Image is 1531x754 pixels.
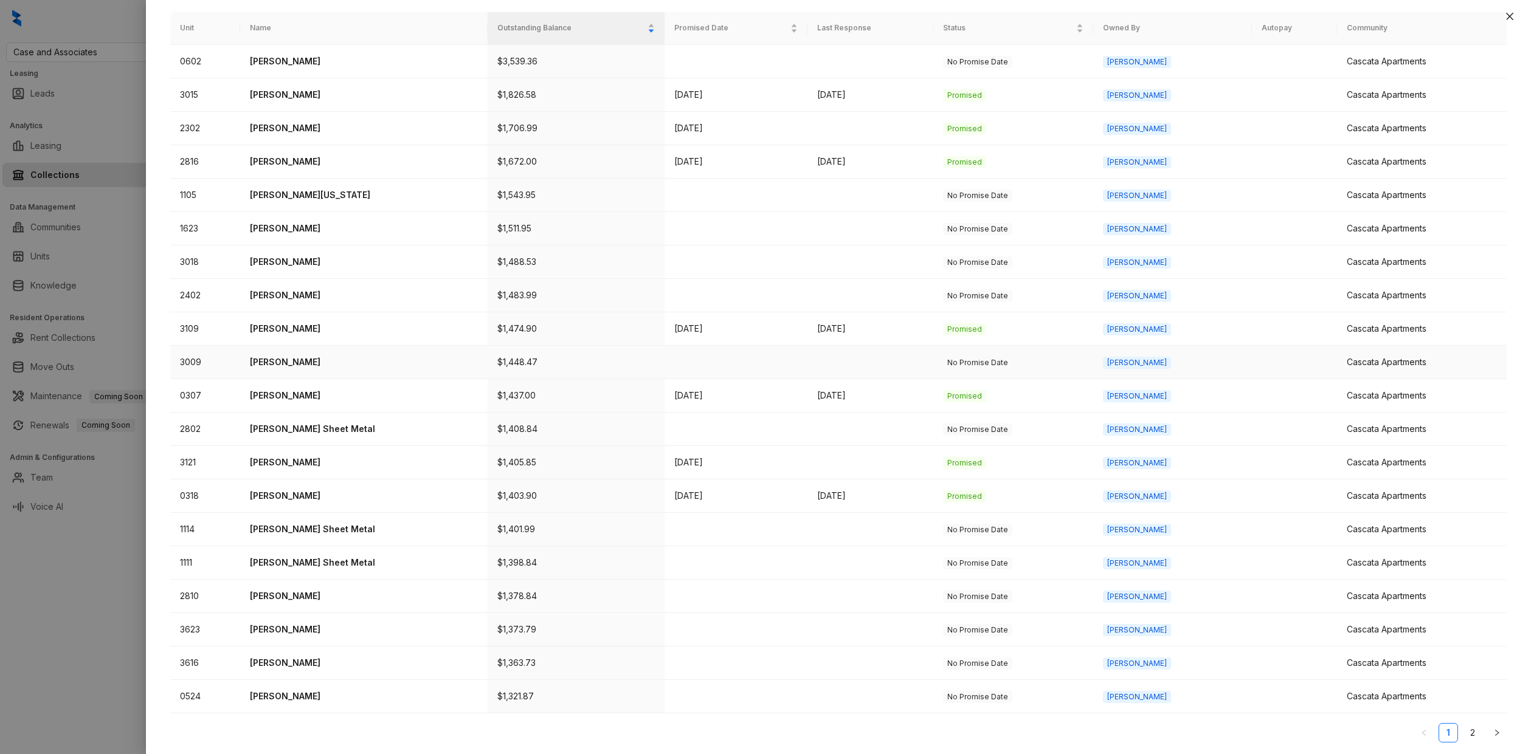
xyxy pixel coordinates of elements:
[240,12,488,44] th: Name
[943,357,1012,369] span: No Promise Date
[943,591,1012,603] span: No Promise Date
[943,457,986,469] span: Promised
[250,289,478,302] p: [PERSON_NAME]
[488,212,665,245] td: $1,511.95
[1103,89,1171,101] span: [PERSON_NAME]
[250,355,478,369] p: [PERSON_NAME]
[1505,12,1515,21] span: close
[488,613,665,646] td: $1,373.79
[807,479,933,513] td: [DATE]
[1347,155,1497,168] div: Cascata Apartments
[488,379,665,413] td: $1,437.00
[943,256,1012,269] span: No Promise Date
[488,245,665,279] td: $1,488.53
[170,613,240,646] td: 3623
[943,557,1012,569] span: No Promise Date
[943,223,1012,235] span: No Promise Date
[1414,723,1434,742] button: left
[250,188,478,202] p: [PERSON_NAME][US_STATE]
[1103,490,1171,502] span: [PERSON_NAME]
[170,379,240,413] td: 0307
[807,312,933,346] td: [DATE]
[665,78,807,112] td: [DATE]
[1493,729,1501,736] span: right
[488,446,665,479] td: $1,405.85
[665,479,807,513] td: [DATE]
[488,145,665,179] td: $1,672.00
[1252,12,1337,44] th: Autopay
[943,190,1012,202] span: No Promise Date
[170,546,240,580] td: 1111
[170,413,240,446] td: 2802
[1487,723,1507,742] li: Next Page
[488,45,665,78] td: $3,539.36
[170,78,240,112] td: 3015
[943,290,1012,302] span: No Promise Date
[1103,56,1171,68] span: [PERSON_NAME]
[1414,723,1434,742] li: Previous Page
[1103,256,1171,269] span: [PERSON_NAME]
[674,22,788,34] span: Promised Date
[250,656,478,670] p: [PERSON_NAME]
[1347,489,1497,502] div: Cascata Apartments
[1103,557,1171,569] span: [PERSON_NAME]
[488,78,665,112] td: $1,826.58
[497,22,645,34] span: Outstanding Balance
[1103,223,1171,235] span: [PERSON_NAME]
[943,89,986,101] span: Promised
[250,422,478,436] p: [PERSON_NAME] Sheet Metal
[488,646,665,680] td: $1,363.73
[170,479,240,513] td: 0318
[665,112,807,145] td: [DATE]
[1093,12,1251,44] th: Owned By
[250,222,478,235] p: [PERSON_NAME]
[250,623,478,636] p: [PERSON_NAME]
[943,691,1012,703] span: No Promise Date
[1439,724,1457,742] a: 1
[1103,657,1171,670] span: [PERSON_NAME]
[1103,390,1171,402] span: [PERSON_NAME]
[943,390,986,402] span: Promised
[250,55,478,68] p: [PERSON_NAME]
[250,322,478,335] p: [PERSON_NAME]
[943,657,1012,670] span: No Promise Date
[1103,190,1171,202] span: [PERSON_NAME]
[943,524,1012,536] span: No Promise Date
[488,479,665,513] td: $1,403.90
[807,145,933,179] td: [DATE]
[488,580,665,613] td: $1,378.84
[250,389,478,402] p: [PERSON_NAME]
[488,546,665,580] td: $1,398.84
[1103,524,1171,536] span: [PERSON_NAME]
[1347,556,1497,569] div: Cascata Apartments
[170,45,240,78] td: 0602
[250,589,478,603] p: [PERSON_NAME]
[170,212,240,245] td: 1623
[250,88,478,101] p: [PERSON_NAME]
[250,489,478,502] p: [PERSON_NAME]
[1103,123,1171,135] span: [PERSON_NAME]
[943,156,986,168] span: Promised
[170,112,240,145] td: 2302
[170,680,240,713] td: 0524
[1439,723,1458,742] li: 1
[488,680,665,713] td: $1,321.87
[1103,591,1171,603] span: [PERSON_NAME]
[170,279,240,312] td: 2402
[1347,456,1497,469] div: Cascata Apartments
[943,56,1012,68] span: No Promise Date
[807,78,933,112] td: [DATE]
[488,413,665,446] td: $1,408.84
[1103,457,1171,469] span: [PERSON_NAME]
[1347,322,1497,335] div: Cascata Apartments
[488,346,665,379] td: $1,448.47
[1487,723,1507,742] button: right
[1347,188,1497,202] div: Cascata Apartments
[1103,323,1171,335] span: [PERSON_NAME]
[1347,389,1497,402] div: Cascata Apartments
[1103,156,1171,168] span: [PERSON_NAME]
[170,245,240,279] td: 3018
[488,179,665,212] td: $1,543.95
[170,312,240,346] td: 3109
[807,379,933,413] td: [DATE]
